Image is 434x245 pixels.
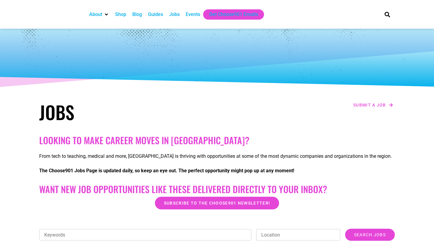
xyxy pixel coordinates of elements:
[39,184,395,195] h2: Want New Job Opportunities like these Delivered Directly to your Inbox?
[39,101,214,123] h1: Jobs
[353,103,386,107] span: Submit a job
[39,168,294,173] strong: The Choose901 Jobs Page is updated daily, so keep an eye out. The perfect opportunity might pop u...
[86,9,374,20] nav: Main nav
[39,229,251,240] input: Keywords
[86,9,112,20] div: About
[115,11,126,18] a: Shop
[39,153,395,160] p: From tech to teaching, medical and more, [GEOGRAPHIC_DATA] is thriving with opportunities at some...
[132,11,142,18] a: Blog
[169,11,180,18] a: Jobs
[345,229,395,241] input: Search Jobs
[164,201,270,205] span: Subscribe to the Choose901 newsletter!
[186,11,200,18] a: Events
[89,11,102,18] a: About
[148,11,163,18] a: Guides
[351,101,395,109] a: Submit a job
[209,11,258,18] a: Get Choose901 Emails
[155,197,279,209] a: Subscribe to the Choose901 newsletter!
[256,229,340,240] input: Location
[382,9,392,19] div: Search
[39,135,395,146] h2: Looking to make career moves in [GEOGRAPHIC_DATA]?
